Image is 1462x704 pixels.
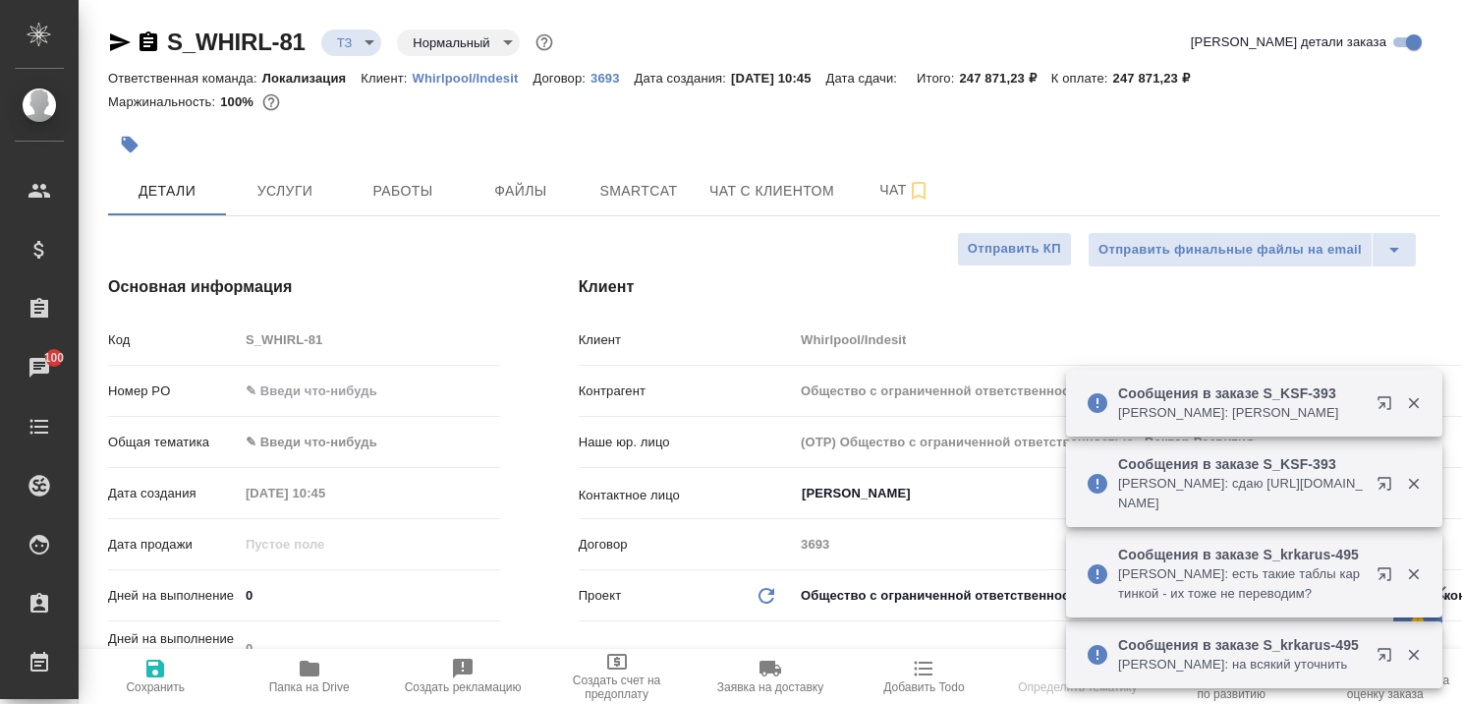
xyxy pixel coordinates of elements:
[1118,383,1364,403] p: Сообщения в заказе S_KSF-393
[1118,655,1364,675] p: [PERSON_NAME]: на всякий уточнить
[579,535,794,555] p: Договор
[1098,239,1362,262] span: Отправить финальные файлы на email
[635,71,731,86] p: Дата создания:
[858,178,952,203] span: Чат
[269,680,350,694] span: Папка на Drive
[590,69,634,86] a: 3693
[108,586,239,606] p: Дней на выполнение
[1118,635,1364,655] p: Сообщения в заказе S_krkarus-495
[397,29,519,56] div: ТЗ
[907,179,930,203] svg: Подписаться
[108,330,239,350] p: Код
[579,330,794,350] p: Клиент
[386,649,539,704] button: Создать рекламацию
[108,433,239,452] p: Общая тематика
[108,123,151,166] button: Добавить тэг
[1118,403,1364,423] p: [PERSON_NAME]: [PERSON_NAME]
[1118,564,1364,604] p: [PERSON_NAME]: есть такие таблы картинкой - их тоже не переводим?
[532,29,557,55] button: Доп статусы указывают на важность/срочность заказа
[108,71,262,86] p: Ответственная команда:
[238,179,332,204] span: Услуги
[137,30,160,54] button: Скопировать ссылку
[1393,394,1434,412] button: Закрыть
[1191,32,1386,52] span: [PERSON_NAME] детали заказа
[959,71,1050,86] p: 247 871,23 ₽
[1365,555,1412,602] button: Открыть в новой вкладке
[108,30,132,54] button: Скопировать ссылку для ЯМессенджера
[120,179,214,204] span: Детали
[590,71,634,86] p: 3693
[413,69,534,86] a: Whirlpool/Indesit
[413,71,534,86] p: Whirlpool/Indesit
[957,232,1072,266] button: Отправить КП
[239,377,500,405] input: ✎ Введи что-нибудь
[539,649,693,704] button: Создать счет на предоплату
[1393,475,1434,493] button: Закрыть
[239,426,500,459] div: ✎ Введи что-нибудь
[1113,71,1205,86] p: 247 871,23 ₽
[246,433,477,452] div: ✎ Введи что-нибудь
[579,433,794,452] p: Наше юр. лицо
[126,680,185,694] span: Сохранить
[474,179,568,204] span: Файлы
[826,71,902,86] p: Дата сдачи:
[1393,565,1434,583] button: Закрыть
[108,629,239,669] p: Дней на выполнение (авт.)
[1365,464,1412,511] button: Открыть в новой вкладке
[968,238,1061,261] span: Отправить КП
[883,680,964,694] span: Добавить Todo
[108,275,500,299] h4: Основная информация
[1051,71,1113,86] p: К оплате:
[579,586,622,606] p: Проект
[407,34,495,51] button: Нормальный
[5,343,74,392] a: 100
[239,479,411,507] input: Пустое поле
[239,581,500,610] input: ✎ Введи что-нибудь
[579,275,1440,299] h4: Клиент
[551,674,681,701] span: Создать счет на предоплату
[405,680,522,694] span: Создать рекламацию
[356,179,450,204] span: Работы
[1118,454,1364,474] p: Сообщения в заказе S_KSF-393
[1118,474,1364,513] p: [PERSON_NAME]: сдаю [URL][DOMAIN_NAME]
[717,680,823,694] span: Заявка на доставку
[709,179,834,204] span: Чат с клиентом
[239,530,411,558] input: Пустое поле
[1001,649,1154,704] button: Определить тематику
[262,71,362,86] p: Локализация
[220,94,258,109] p: 100%
[533,71,590,86] p: Договор:
[258,89,284,115] button: 0.00 RUB;
[79,649,232,704] button: Сохранить
[1088,232,1373,267] button: Отправить финальные файлы на email
[239,325,500,354] input: Пустое поле
[1365,635,1412,682] button: Открыть в новой вкладке
[167,29,306,55] a: S_WHIRL-81
[1365,383,1412,431] button: Открыть в новой вкладке
[591,179,686,204] span: Smartcat
[917,71,959,86] p: Итого:
[108,381,239,401] p: Номер PO
[731,71,826,86] p: [DATE] 10:45
[1118,545,1364,564] p: Сообщения в заказе S_krkarus-495
[361,71,412,86] p: Клиент:
[1088,232,1417,267] div: split button
[579,486,794,505] p: Контактное лицо
[694,649,847,704] button: Заявка на доставку
[847,649,1000,704] button: Добавить Todo
[108,535,239,555] p: Дата продажи
[32,348,77,368] span: 100
[239,634,500,663] input: Пустое поле
[1393,646,1434,664] button: Закрыть
[579,381,794,401] p: Контрагент
[1018,680,1137,694] span: Определить тематику
[108,94,220,109] p: Маржинальность:
[331,34,359,51] button: ТЗ
[321,29,382,56] div: ТЗ
[108,484,239,503] p: Дата создания
[232,649,385,704] button: Папка на Drive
